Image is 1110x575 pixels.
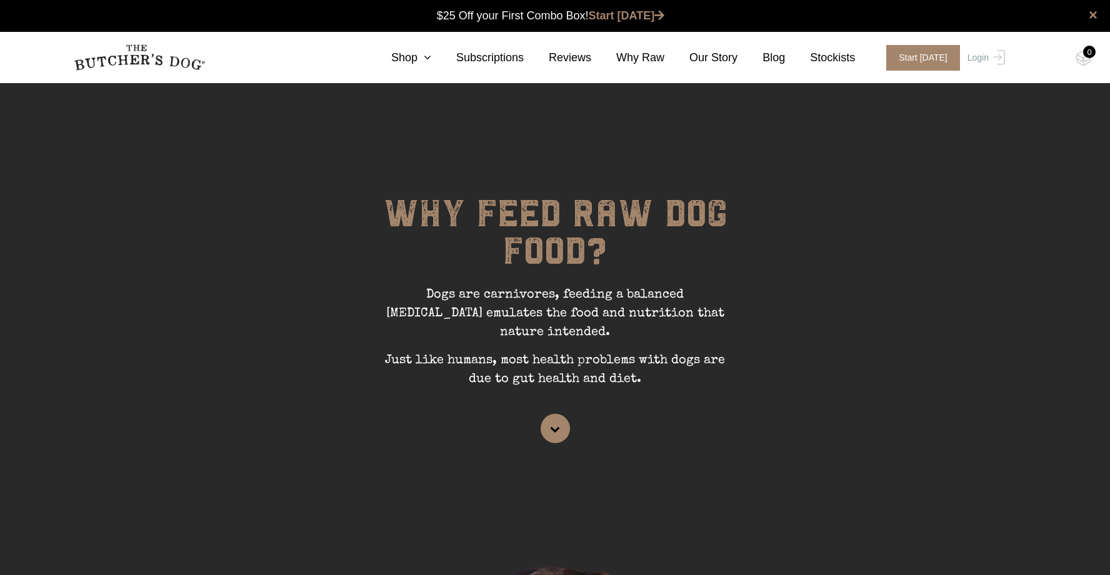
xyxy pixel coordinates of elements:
a: Our Story [664,49,737,66]
a: Login [964,45,1005,71]
a: Subscriptions [431,49,524,66]
a: close [1089,7,1097,22]
p: Just like humans, most health problems with dogs are due to gut health and diet. [367,351,742,398]
a: Start [DATE] [589,9,665,22]
a: Shop [366,49,431,66]
div: 0 [1083,46,1096,58]
h1: WHY FEED RAW DOG FOOD? [367,195,742,286]
p: Dogs are carnivores, feeding a balanced [MEDICAL_DATA] emulates the food and nutrition that natur... [367,286,742,351]
a: Why Raw [591,49,664,66]
a: Reviews [524,49,591,66]
span: Start [DATE] [886,45,960,71]
a: Blog [737,49,785,66]
a: Stockists [785,49,855,66]
img: TBD_Cart-Empty.png [1076,50,1091,66]
a: Start [DATE] [874,45,964,71]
